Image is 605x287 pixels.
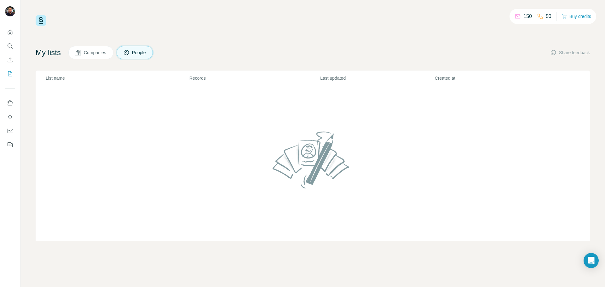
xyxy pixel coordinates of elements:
[46,75,189,81] p: List name
[5,26,15,38] button: Quick start
[5,139,15,150] button: Feedback
[5,54,15,66] button: Enrich CSV
[5,68,15,79] button: My lists
[36,48,61,58] h4: My lists
[523,13,532,20] p: 150
[584,253,599,268] div: Open Intercom Messenger
[5,97,15,109] button: Use Surfe on LinkedIn
[5,6,15,16] img: Avatar
[270,126,356,193] img: No lists found
[5,125,15,136] button: Dashboard
[550,49,590,56] button: Share feedback
[132,49,147,56] span: People
[320,75,434,81] p: Last updated
[5,40,15,52] button: Search
[546,13,551,20] p: 50
[84,49,107,56] span: Companies
[562,12,591,21] button: Buy credits
[189,75,320,81] p: Records
[36,15,46,26] img: Surfe Logo
[435,75,549,81] p: Created at
[5,111,15,123] button: Use Surfe API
